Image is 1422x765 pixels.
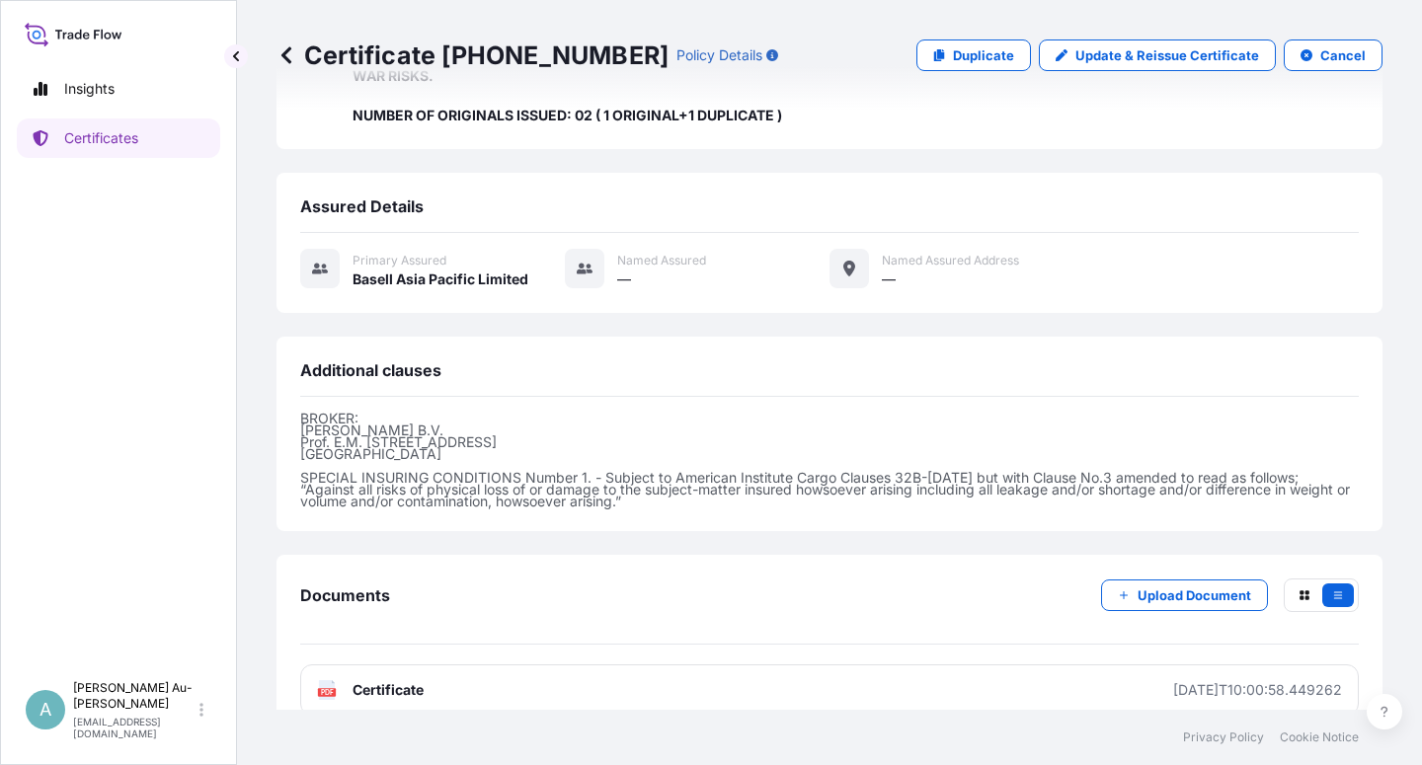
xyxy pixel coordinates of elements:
[1039,39,1276,71] a: Update & Reissue Certificate
[1284,39,1382,71] button: Cancel
[1320,45,1366,65] p: Cancel
[300,585,390,605] span: Documents
[1183,729,1264,745] a: Privacy Policy
[617,269,631,289] span: —
[17,118,220,158] a: Certificates
[39,700,51,720] span: A
[300,360,441,380] span: Additional clauses
[276,39,669,71] p: Certificate [PHONE_NUMBER]
[353,269,528,289] span: Basell Asia Pacific Limited
[953,45,1014,65] p: Duplicate
[1075,45,1259,65] p: Update & Reissue Certificate
[300,196,424,216] span: Assured Details
[300,664,1359,716] a: PDFCertificate[DATE]T10:00:58.449262
[300,413,1359,507] p: BROKER: [PERSON_NAME] B.V. Prof. E.M. [STREET_ADDRESS] [GEOGRAPHIC_DATA] SPECIAL INSURING CONDITI...
[73,680,196,712] p: [PERSON_NAME] Au-[PERSON_NAME]
[1280,729,1359,745] a: Cookie Notice
[882,253,1019,268] span: Named Assured Address
[321,689,334,696] text: PDF
[353,680,424,700] span: Certificate
[1173,680,1342,700] div: [DATE]T10:00:58.449262
[882,269,896,289] span: —
[353,253,446,268] span: Primary assured
[64,79,115,99] p: Insights
[1101,579,1268,611] button: Upload Document
[1138,585,1251,605] p: Upload Document
[916,39,1031,71] a: Duplicate
[17,69,220,109] a: Insights
[73,716,196,739] p: [EMAIL_ADDRESS][DOMAIN_NAME]
[617,253,706,268] span: Named Assured
[64,128,138,148] p: Certificates
[676,45,762,65] p: Policy Details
